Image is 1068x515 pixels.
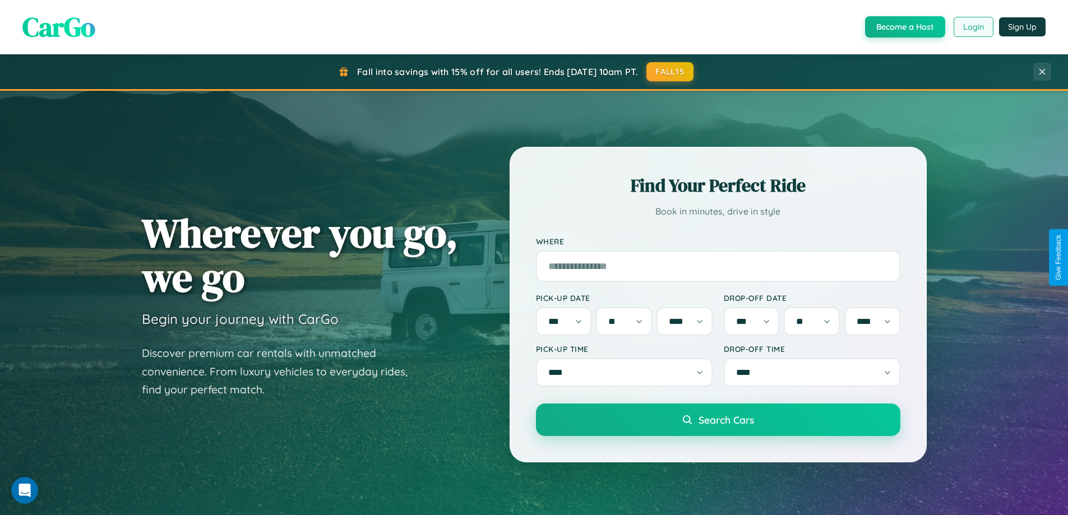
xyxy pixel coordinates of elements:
iframe: Intercom live chat [11,477,38,504]
h2: Find Your Perfect Ride [536,173,900,198]
p: Discover premium car rentals with unmatched convenience. From luxury vehicles to everyday rides, ... [142,344,422,399]
label: Where [536,236,900,246]
button: FALL15 [646,62,693,81]
button: Search Cars [536,403,900,436]
button: Login [954,17,993,37]
label: Pick-up Time [536,344,713,354]
span: CarGo [22,8,95,45]
p: Book in minutes, drive in style [536,203,900,220]
button: Sign Up [999,17,1046,36]
span: Fall into savings with 15% off for all users! Ends [DATE] 10am PT. [357,66,638,77]
span: Search Cars [699,414,754,426]
label: Drop-off Date [724,293,900,303]
h1: Wherever you go, we go [142,211,458,299]
label: Drop-off Time [724,344,900,354]
h3: Begin your journey with CarGo [142,310,339,327]
label: Pick-up Date [536,293,713,303]
button: Become a Host [865,16,945,38]
div: Give Feedback [1055,235,1062,280]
